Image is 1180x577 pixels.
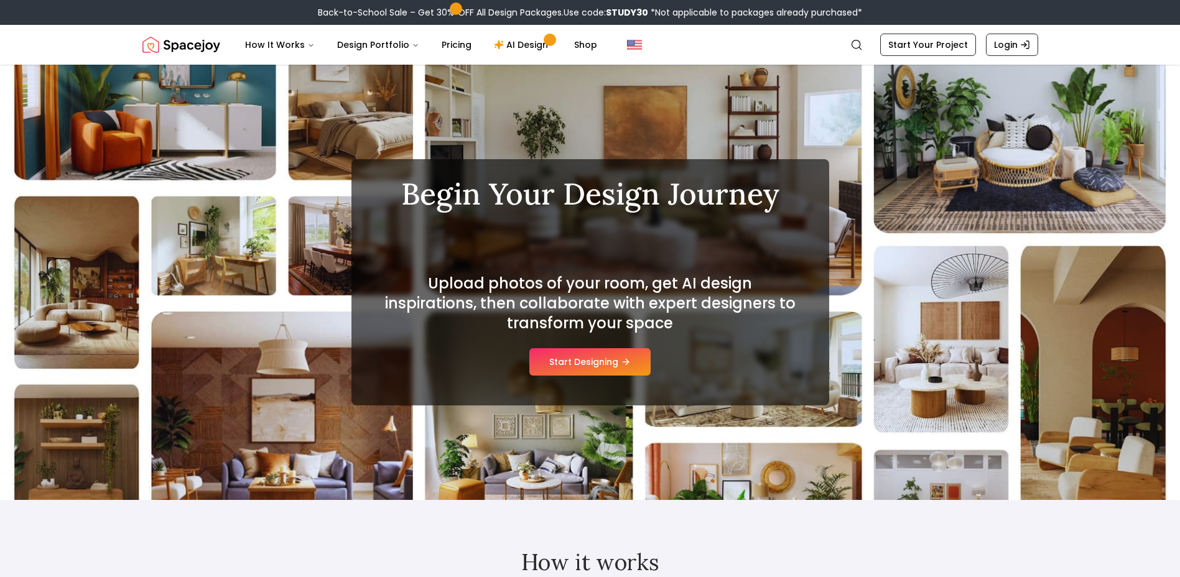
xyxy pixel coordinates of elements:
span: Use code: [564,6,648,19]
span: *Not applicable to packages already purchased* [648,6,862,19]
h1: Begin Your Design Journey [381,179,799,209]
img: United States [627,37,642,52]
nav: Main [235,32,607,57]
img: Spacejoy Logo [142,32,220,57]
a: Start Your Project [880,34,976,56]
b: STUDY30 [606,6,648,19]
h2: Upload photos of your room, get AI design inspirations, then collaborate with expert designers to... [381,274,799,333]
a: Spacejoy [142,32,220,57]
a: AI Design [484,32,562,57]
button: Design Portfolio [327,32,429,57]
h2: How it works [212,550,969,575]
nav: Global [142,25,1038,65]
a: Login [986,34,1038,56]
button: Start Designing [529,348,651,376]
a: Pricing [432,32,481,57]
button: How It Works [235,32,325,57]
a: Shop [564,32,607,57]
div: Back-to-School Sale – Get 30% OFF All Design Packages. [318,6,862,19]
